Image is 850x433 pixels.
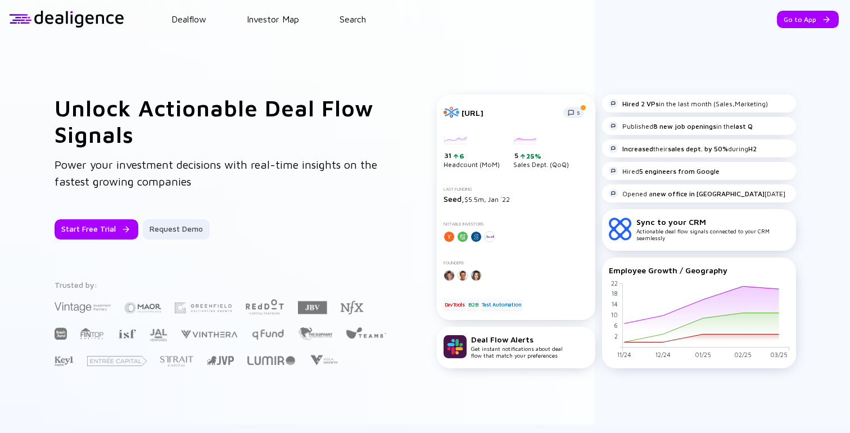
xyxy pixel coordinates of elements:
[444,260,589,265] div: Founders
[124,299,161,317] img: Maor Investments
[160,356,193,367] img: Strait Capital
[734,122,753,130] strong: last Q
[171,14,206,24] a: Dealflow
[55,301,111,314] img: Vintage Investment Partners
[694,351,711,358] tspan: 01/25
[445,151,500,160] div: 31
[341,301,363,314] img: NFX
[87,356,147,366] img: Entrée Capital
[609,166,720,175] div: Hired
[471,335,563,359] div: Get instant notifications about deal flow that match your preferences
[622,145,653,153] strong: Increased
[245,297,284,315] img: Red Dot Capital Partners
[609,265,789,275] div: Employee Growth / Geography
[298,300,327,315] img: JBV Capital
[655,351,670,358] tspan: 12/24
[444,187,589,192] div: Last Funding
[175,303,232,313] img: Greenfield Partners
[636,217,789,227] div: Sync to your CRM
[458,152,464,160] div: 6
[298,327,332,340] img: The Elephant
[668,145,728,153] strong: sales dept. by 50%
[444,194,589,204] div: $5.5m, Jan `22
[444,194,464,204] span: Seed,
[734,351,751,358] tspan: 02/25
[513,136,569,169] div: Sales Dept. (QoQ)
[467,299,479,310] div: B2B
[444,299,466,310] div: DevTools
[609,189,785,198] div: Opened a [DATE]
[143,219,210,240] button: Request Demo
[247,356,295,365] img: Lumir Ventures
[748,145,757,153] strong: H2
[207,356,234,365] img: Jerusalem Venture Partners
[614,332,617,340] tspan: 2
[55,158,377,188] span: Power your investment decisions with real-time insights on the fastest growing companies
[653,122,716,130] strong: 8 new job openings
[340,14,366,24] a: Search
[247,14,299,24] a: Investor Map
[117,328,136,339] img: Israel Secondary Fund
[613,322,617,329] tspan: 6
[55,94,392,147] h1: Unlock Actionable Deal Flow Signals
[653,190,765,198] strong: new office in [GEOGRAPHIC_DATA]
[617,351,631,358] tspan: 11/24
[471,335,563,344] div: Deal Flow Alerts
[609,144,757,153] div: their during
[622,100,659,108] strong: Hired 2 VPs
[444,136,500,169] div: Headcount (MoM)
[80,327,104,340] img: FINTOP Capital
[611,311,617,318] tspan: 10
[150,329,167,341] img: JAL Ventures
[180,329,238,340] img: Vinthera
[636,217,789,241] div: Actionable deal flow signals connected to your CRM seamlessly
[611,300,617,308] tspan: 14
[611,279,617,287] tspan: 22
[514,151,569,160] div: 5
[346,327,386,339] img: Team8
[462,108,557,118] div: [URL]
[55,219,138,240] button: Start Free Trial
[251,327,284,341] img: Q Fund
[309,355,338,366] img: Viola Growth
[481,299,522,310] div: Test Automation
[609,121,753,130] div: Published in the
[770,351,788,358] tspan: 03/25
[444,222,589,227] div: Notable Investors
[55,280,388,290] div: Trusted by:
[55,356,74,367] img: Key1 Capital
[525,152,541,160] div: 25%
[611,290,617,297] tspan: 18
[777,11,839,28] button: Go to App
[639,167,720,175] strong: 5 engineers from Google
[609,99,768,108] div: in the last month (Sales,Marketing)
